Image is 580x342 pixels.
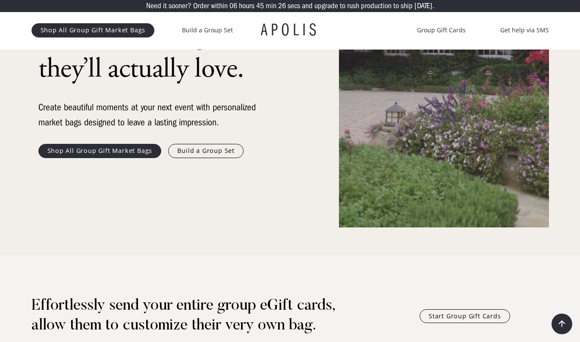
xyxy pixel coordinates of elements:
[229,2,237,10] p: 06
[182,25,233,35] a: Build a Group Set
[420,309,510,323] a: Start Group Gift Cards
[261,22,320,39] a: APOLIS
[266,2,276,10] p: min
[168,144,244,158] a: Build a Group Set
[302,2,434,10] p: and upgrade to rush production to ship [DATE].
[500,25,549,35] a: Get help via SMS
[256,2,264,10] p: 45
[38,144,162,158] a: Shop All Group Gift Market Bags
[417,25,466,35] a: Group Gift Cards
[31,296,367,336] h1: Effortlessly send your entire group eGift cards, allow them to customize their very own bag.
[31,23,155,37] a: Shop All Group Gift Market Bags
[239,2,254,10] p: hours
[38,100,263,130] div: Create beautiful moments at your next event with personalized market bags designed to leave a las...
[288,2,300,10] p: secs
[278,2,286,10] p: 26
[38,17,263,86] h1: Give luxury bags they’ll actually love.
[146,2,228,10] p: Need it sooner? Order within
